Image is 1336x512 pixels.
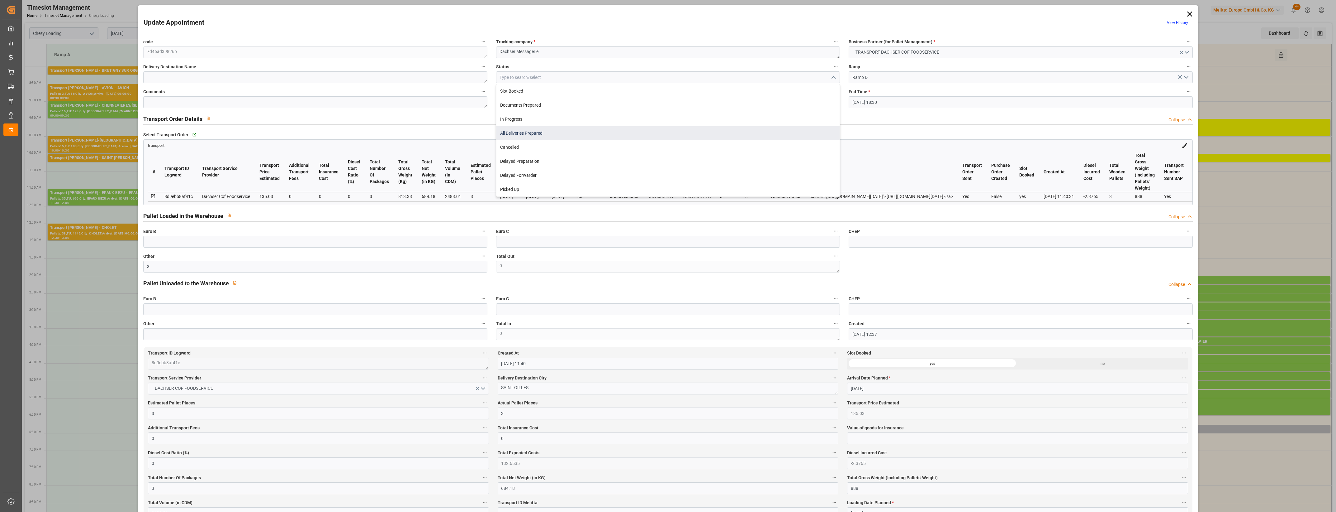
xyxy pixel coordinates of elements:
button: Other [479,320,487,328]
th: Total Gross Weight (Kg) [394,152,417,192]
th: Additional Transport Fees [284,152,314,192]
span: transport [148,143,164,148]
input: Type to search/select [849,71,1192,83]
span: CHEP [849,228,860,235]
span: Total Insurance Cost [498,425,538,431]
button: Arrival Date Planned * [1180,374,1188,382]
th: Total Volume (in CDM) [440,152,466,192]
button: CHEP [1185,227,1193,235]
span: Transport Price Estimated [847,400,899,406]
input: Type to search/select [496,71,840,83]
div: no [1017,358,1188,370]
textarea: SAINT GILLES [498,383,838,394]
button: Comments [479,88,487,96]
th: Created At [1039,152,1079,192]
th: Total Number Of Packages [365,152,394,192]
button: Status [832,63,840,71]
span: Slot Booked [847,350,871,356]
span: Business Partner (for Pallet Management) [849,39,935,45]
button: Diesel Cost Ratio (%) [481,449,489,457]
span: Diesel Cost Ratio (%) [148,450,189,456]
div: Slot Booked [496,84,840,98]
div: <a href='[URL][DOMAIN_NAME][DATE]'> [URL][DOMAIN_NAME][DATE] </a> [810,193,953,200]
span: Status [496,64,509,70]
button: Total Net Weight (in KG) [830,474,838,482]
button: Other [479,252,487,260]
th: Estimated Pallet Places [466,152,495,192]
span: Other [143,253,154,260]
a: transport [148,142,164,147]
button: Euro C [832,227,840,235]
th: Shipping Origin [1188,152,1217,192]
div: 0 [348,193,360,200]
div: Collapse [1168,214,1185,220]
div: 3 [1109,193,1125,200]
button: Created [1185,320,1193,328]
div: All Deliveries Prepared [496,126,840,140]
button: Created At [830,349,838,357]
div: False [991,193,1010,200]
button: open menu [148,383,489,394]
span: Transport Service Provider [148,375,201,381]
span: Created At [498,350,519,356]
span: Value of goods for Insurance [847,425,904,431]
div: Documents Prepared [496,98,840,112]
input: DD-MM-YYYY HH:MM [849,328,1192,340]
button: Value of goods for Insurance [1180,424,1188,432]
textarea: 0 [496,328,840,340]
span: Total Net Weight (in KG) [498,475,546,481]
th: Transport Price Estimated [255,152,284,192]
button: Estimated Pallet Places [481,399,489,407]
textarea: 8d9ebb8af41c [148,358,489,370]
th: Purchase Order Created [987,152,1015,192]
textarea: 0 [496,261,840,273]
span: Other [143,321,154,327]
span: Total Volume (in CDM) [148,500,192,506]
button: Trucking company * [832,38,840,46]
button: Loading Date Planned * [1180,499,1188,507]
button: Total Gross Weight (Including Pallets' Weight) [1180,474,1188,482]
button: Actual Pallet Places [830,399,838,407]
h2: Update Appointment [144,18,204,28]
input: DD-MM-YYYY [847,383,1188,394]
span: Additional Transport Fees [148,425,200,431]
span: Euro B [143,296,156,302]
input: DD-MM-YYYY HH:MM [498,358,838,370]
th: Loading Date Planned [495,152,521,192]
button: Additional Transport Fees [481,424,489,432]
span: Transport ID Melitta [498,500,538,506]
div: Collapse [1168,117,1185,123]
span: Euro B [143,228,156,235]
span: End Time [849,89,870,95]
button: Total In [832,320,840,328]
div: Collapse [1168,281,1185,288]
span: Trucking company [496,39,535,45]
div: 684.18 [422,193,436,200]
a: View History [1167,21,1188,25]
div: Cancelled [496,140,840,154]
button: Transport ID Melitta [830,499,838,507]
span: Total Out [496,253,514,260]
span: Arrival Date Planned [847,375,891,381]
button: Euro B [479,227,487,235]
div: yes [1019,193,1034,200]
div: Dachser Cof Foodservice [202,193,250,200]
div: 3 [370,193,389,200]
button: End Time * [1185,88,1193,96]
button: Total Number Of Packages [481,474,489,482]
span: Comments [143,89,165,95]
div: 813.33 [398,193,412,200]
button: Transport ID Logward [481,349,489,357]
button: Total Volume (in CDM) [481,499,489,507]
th: Transport Order Sent [958,152,987,192]
span: Transport ID Logward [148,350,191,356]
span: Euro C [496,228,509,235]
th: Total Wooden Pallets [1105,152,1130,192]
div: 8d9ebb8af41c [164,193,193,200]
div: Delayed Forwarder [496,168,840,182]
th: Diesel Incurred Cost [1079,152,1105,192]
span: DACHSER COF FOODSERVICE [152,385,216,392]
div: yes [847,358,1017,370]
button: Ramp [1185,63,1193,71]
div: 135.03 [259,193,280,200]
